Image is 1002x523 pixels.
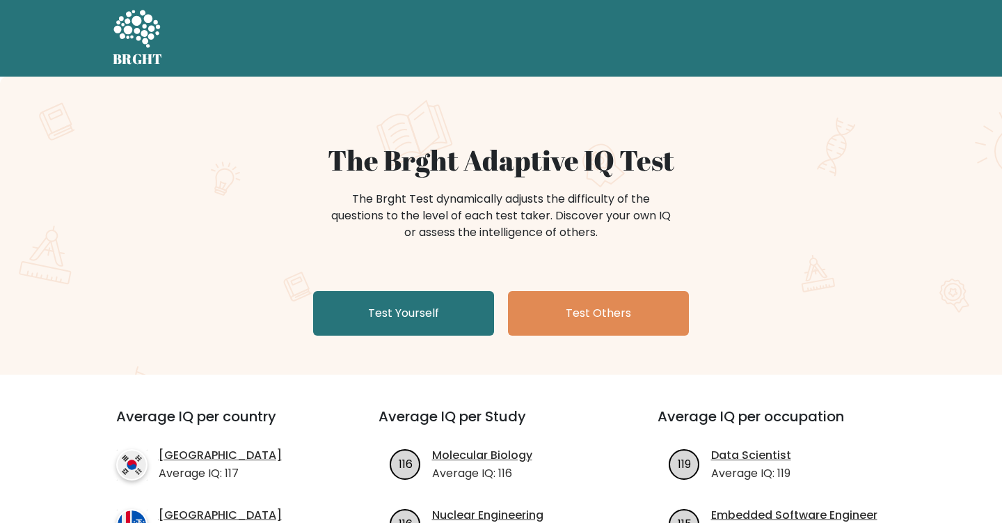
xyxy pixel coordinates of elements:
[658,408,903,442] h3: Average IQ per occupation
[508,291,689,336] a: Test Others
[113,6,163,71] a: BRGHT
[116,408,328,442] h3: Average IQ per country
[113,51,163,68] h5: BRGHT
[711,465,791,482] p: Average IQ: 119
[116,449,148,481] img: country
[313,291,494,336] a: Test Yourself
[432,447,532,464] a: Molecular Biology
[432,465,532,482] p: Average IQ: 116
[159,465,282,482] p: Average IQ: 117
[711,447,791,464] a: Data Scientist
[398,455,412,471] text: 116
[678,455,691,471] text: 119
[327,191,675,241] div: The Brght Test dynamically adjusts the difficulty of the questions to the level of each test take...
[159,447,282,464] a: [GEOGRAPHIC_DATA]
[161,143,841,177] h1: The Brght Adaptive IQ Test
[379,408,624,442] h3: Average IQ per Study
